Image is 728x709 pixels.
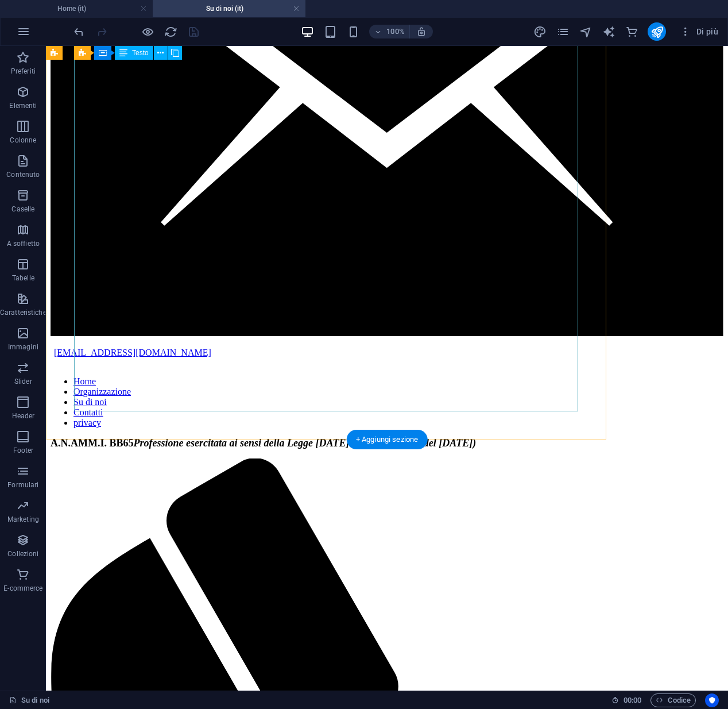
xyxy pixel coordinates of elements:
button: 100% [369,25,410,38]
button: pages [556,25,570,38]
button: navigator [579,25,593,38]
button: text_generator [602,25,615,38]
p: Tabelle [12,273,34,283]
i: E-commerce [625,25,638,38]
div: + Aggiungi sezione [347,430,428,449]
h6: Tempo sessione [611,693,642,707]
span: 00 00 [624,693,641,707]
i: Pubblica [650,25,664,38]
p: Slider [14,377,32,386]
p: Preferiti [11,67,36,76]
span: : [632,696,633,704]
button: undo [72,25,86,38]
h4: Su di noi (it) [153,2,305,15]
button: Di più [675,22,723,41]
i: Quando ridimensioni, regola automaticamente il livello di zoom in modo che corrisponda al disposi... [416,26,427,37]
span: Codice [656,693,691,707]
button: design [533,25,547,38]
button: reload [164,25,177,38]
i: Annulla: Modifica intestazione (Ctrl+Z) [72,25,86,38]
p: Immagini [8,342,38,352]
span: Di più [680,26,718,37]
p: E-commerce [3,584,42,593]
p: Collezioni [7,549,38,558]
p: Formulari [7,480,38,490]
a: Fai clic per annullare la selezione. Doppio clic per aprire le pagine [9,693,49,707]
i: Design (Ctrl+Alt+Y) [533,25,547,38]
span: Testo [132,49,149,56]
i: Pagine (Ctrl+Alt+S) [556,25,570,38]
p: Contenuto [6,170,40,179]
button: Usercentrics [705,693,719,707]
p: Marketing [7,515,39,524]
p: Footer [13,446,34,455]
button: publish [648,22,666,41]
button: commerce [625,25,638,38]
button: Codice [650,693,696,707]
p: A soffietto [7,239,40,248]
h6: 100% [386,25,405,38]
p: Caselle [11,205,34,214]
p: Colonne [10,136,36,145]
i: AI Writer [602,25,615,38]
p: Header [12,411,35,421]
i: Navigatore [579,25,593,38]
p: Elementi [9,101,37,110]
